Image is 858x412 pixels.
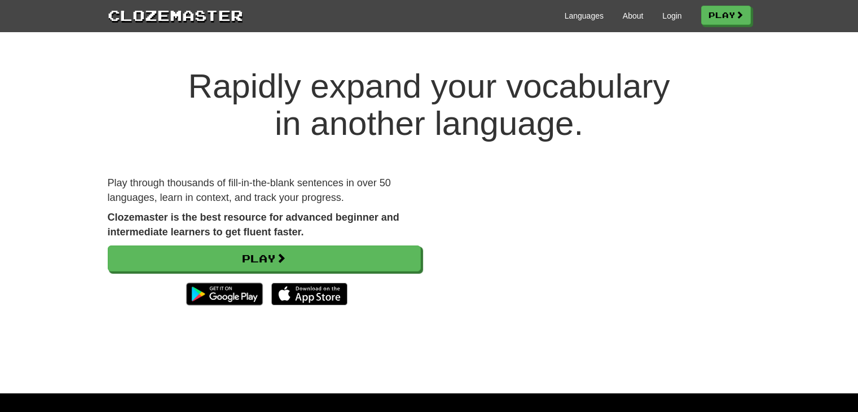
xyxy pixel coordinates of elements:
a: Clozemaster [108,5,243,25]
p: Play through thousands of fill-in-the-blank sentences in over 50 languages, learn in context, and... [108,176,421,205]
img: Download_on_the_App_Store_Badge_US-UK_135x40-25178aeef6eb6b83b96f5f2d004eda3bffbb37122de64afbaef7... [271,283,347,305]
a: Play [108,246,421,271]
a: Login [662,10,681,21]
a: Languages [565,10,604,21]
a: Play [701,6,751,25]
strong: Clozemaster is the best resource for advanced beginner and intermediate learners to get fluent fa... [108,212,399,238]
a: About [623,10,644,21]
img: Get it on Google Play [181,277,268,311]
